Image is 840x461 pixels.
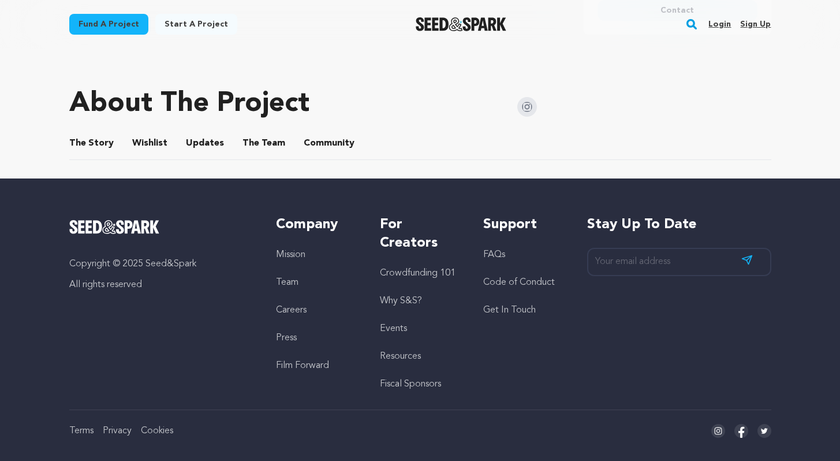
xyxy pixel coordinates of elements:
a: Seed&Spark Homepage [69,220,253,234]
a: Terms [69,426,94,436]
a: FAQs [483,250,505,259]
a: Cookies [141,426,173,436]
span: Updates [186,136,224,150]
a: Press [276,333,297,343]
span: Story [69,136,114,150]
a: Start a project [155,14,237,35]
a: Mission [276,250,305,259]
p: Copyright © 2025 Seed&Spark [69,257,253,271]
a: Resources [380,352,421,361]
a: Events [380,324,407,333]
h5: Support [483,215,563,234]
a: Login [708,15,731,34]
a: Seed&Spark Homepage [416,17,506,31]
img: Seed&Spark Logo [69,220,160,234]
img: Seed&Spark Logo Dark Mode [416,17,506,31]
a: Careers [276,306,307,315]
span: The [69,136,86,150]
a: Sign up [740,15,771,34]
a: Why S&S? [380,296,422,306]
h5: For Creators [380,215,460,252]
a: Privacy [103,426,132,436]
a: Get In Touch [483,306,536,315]
a: Team [276,278,298,287]
a: Code of Conduct [483,278,555,287]
input: Your email address [587,248,771,276]
p: All rights reserved [69,278,253,292]
span: The [242,136,259,150]
a: Film Forward [276,361,329,370]
h5: Stay up to date [587,215,771,234]
a: Fiscal Sponsors [380,380,441,389]
h5: Company [276,215,356,234]
h1: About The Project [69,90,309,118]
span: Community [304,136,354,150]
a: Crowdfunding 101 [380,269,456,278]
span: Wishlist [132,136,167,150]
a: Fund a project [69,14,148,35]
span: Team [242,136,285,150]
img: Seed&Spark Instagram Icon [517,97,537,117]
